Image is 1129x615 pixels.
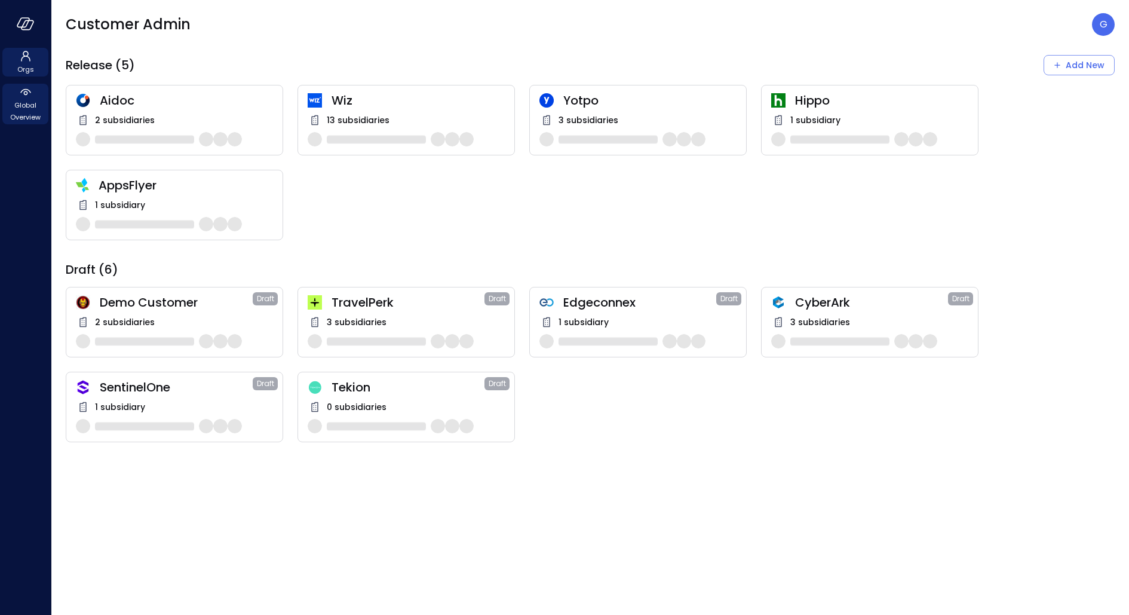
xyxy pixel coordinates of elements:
[790,316,850,329] span: 3 subsidiaries
[559,114,618,127] span: 3 subsidiaries
[720,293,738,305] span: Draft
[308,93,322,108] img: cfcvbyzhwvtbhao628kj
[2,48,48,77] div: Orgs
[1092,13,1115,36] div: Guy
[332,380,484,395] span: Tekion
[795,93,968,108] span: Hippo
[559,316,609,329] span: 1 subsidiary
[1044,55,1115,75] div: Add New Organization
[489,293,506,305] span: Draft
[489,378,506,390] span: Draft
[332,295,484,310] span: TravelPerk
[539,295,554,310] img: gkfkl11jtdpupy4uruhy
[100,380,253,395] span: SentinelOne
[76,380,90,394] img: oujisyhxiqy1h0xilnqx
[332,93,505,108] span: Wiz
[66,262,118,277] span: Draft (6)
[99,178,273,193] span: AppsFlyer
[790,114,840,127] span: 1 subsidiary
[563,93,737,108] span: Yotpo
[66,15,191,34] span: Customer Admin
[1100,17,1107,32] p: G
[95,198,145,212] span: 1 subsidiary
[327,114,389,127] span: 13 subsidiaries
[7,99,44,123] span: Global Overview
[771,295,786,310] img: a5he5ildahzqx8n3jb8t
[327,316,386,329] span: 3 subsidiaries
[795,295,948,310] span: CyberArk
[100,295,253,310] span: Demo Customer
[771,93,786,108] img: ynjrjpaiymlkbkxtflmu
[76,295,90,310] img: scnakozdowacoarmaydw
[539,93,554,108] img: rosehlgmm5jjurozkspi
[95,316,155,329] span: 2 subsidiaries
[257,293,274,305] span: Draft
[66,57,135,73] span: Release (5)
[308,381,322,394] img: dweq851rzgflucm4u1c8
[257,378,274,390] span: Draft
[952,293,970,305] span: Draft
[327,400,386,414] span: 0 subsidiaries
[95,400,145,414] span: 1 subsidiary
[17,63,34,75] span: Orgs
[100,93,273,108] span: Aidoc
[308,295,322,310] img: euz2wel6fvrjeyhjwgr9
[76,178,89,192] img: zbmm8o9awxf8yv3ehdzf
[2,84,48,124] div: Global Overview
[76,93,90,108] img: hddnet8eoxqedtuhlo6i
[95,114,155,127] span: 2 subsidiaries
[1044,55,1115,75] button: Add New
[563,295,716,310] span: Edgeconnex
[1066,58,1105,73] div: Add New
